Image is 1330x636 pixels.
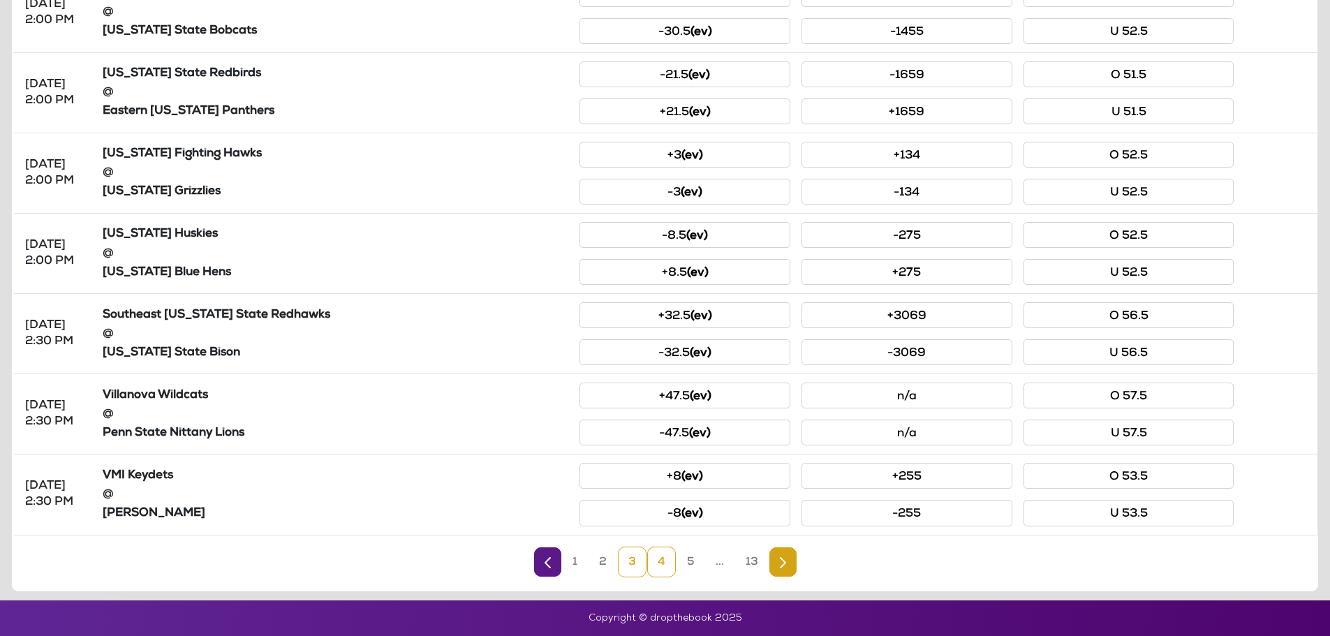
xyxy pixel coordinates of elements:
button: +47.5(ev) [579,383,790,408]
div: @ [103,406,569,422]
button: U 52.5 [1024,259,1234,285]
button: U 51.5 [1024,98,1234,124]
strong: [US_STATE] State Bison [103,347,240,359]
div: [DATE] 2:30 PM [25,478,86,510]
button: +8.5(ev) [579,259,790,285]
div: @ [103,487,569,503]
button: -275 [801,222,1012,248]
button: O 51.5 [1024,61,1234,87]
div: [DATE] 2:30 PM [25,318,86,350]
div: [DATE] 2:00 PM [25,157,86,189]
button: U 56.5 [1024,339,1234,365]
small: (ev) [681,187,702,199]
a: Next [769,547,797,577]
small: (ev) [687,267,709,279]
small: (ev) [686,230,708,242]
strong: VMI Keydets [103,470,173,482]
button: n/a [801,383,1012,408]
small: (ev) [690,391,711,403]
small: (ev) [688,70,710,82]
strong: [US_STATE] Grizzlies [103,186,221,198]
button: -1455 [801,18,1012,44]
button: -255 [801,500,1012,526]
button: +21.5(ev) [579,98,790,124]
button: +32.5(ev) [579,302,790,328]
small: (ev) [689,107,711,119]
button: U 52.5 [1024,179,1234,205]
a: 2 [589,547,617,577]
button: O 53.5 [1024,463,1234,489]
button: +1659 [801,98,1012,124]
button: U 52.5 [1024,18,1234,44]
small: (ev) [681,508,703,520]
strong: [US_STATE] Blue Hens [103,267,231,279]
strong: [US_STATE] State Redbirds [103,68,261,80]
button: -21.5(ev) [579,61,790,87]
button: +255 [801,463,1012,489]
a: 13 [735,547,769,577]
button: -3069 [801,339,1012,365]
strong: [US_STATE] Fighting Hawks [103,148,262,160]
img: Previous [545,557,551,568]
button: +275 [801,259,1012,285]
small: (ev) [689,428,711,440]
small: (ev) [681,150,703,162]
small: (ev) [690,27,712,38]
button: -32.5(ev) [579,339,790,365]
div: @ [103,326,569,342]
strong: [US_STATE] Huskies [103,228,218,240]
div: [DATE] 2:00 PM [25,237,86,269]
button: O 52.5 [1024,142,1234,168]
strong: [US_STATE] State Bobcats [103,25,257,37]
small: (ev) [690,348,711,360]
a: 5 [677,547,704,577]
button: +3(ev) [579,142,790,168]
button: -47.5(ev) [579,420,790,445]
button: O 56.5 [1024,302,1234,328]
div: [DATE] 2:00 PM [25,77,86,109]
button: -1659 [801,61,1012,87]
strong: Villanova Wildcats [103,390,208,401]
a: ... [705,547,734,577]
button: U 57.5 [1024,420,1234,445]
button: -134 [801,179,1012,205]
small: (ev) [681,471,703,483]
img: Next [780,557,786,568]
button: +8(ev) [579,463,790,489]
strong: Penn State Nittany Lions [103,427,244,439]
a: Previous [534,547,561,577]
small: (ev) [690,311,712,323]
button: O 52.5 [1024,222,1234,248]
button: U 53.5 [1024,500,1234,526]
button: O 57.5 [1024,383,1234,408]
button: -8(ev) [579,500,790,526]
button: n/a [801,420,1012,445]
strong: [PERSON_NAME] [103,508,205,519]
div: @ [103,4,569,20]
button: -8.5(ev) [579,222,790,248]
div: [DATE] 2:30 PM [25,398,86,430]
a: 3 [618,547,646,577]
div: @ [103,246,569,262]
button: +3069 [801,302,1012,328]
a: 4 [647,547,676,577]
button: +134 [801,142,1012,168]
button: -30.5(ev) [579,18,790,44]
button: -3(ev) [579,179,790,205]
div: @ [103,84,569,101]
a: 1 [562,547,588,577]
div: @ [103,165,569,181]
strong: Southeast [US_STATE] State Redhawks [103,309,330,321]
strong: Eastern [US_STATE] Panthers [103,105,274,117]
